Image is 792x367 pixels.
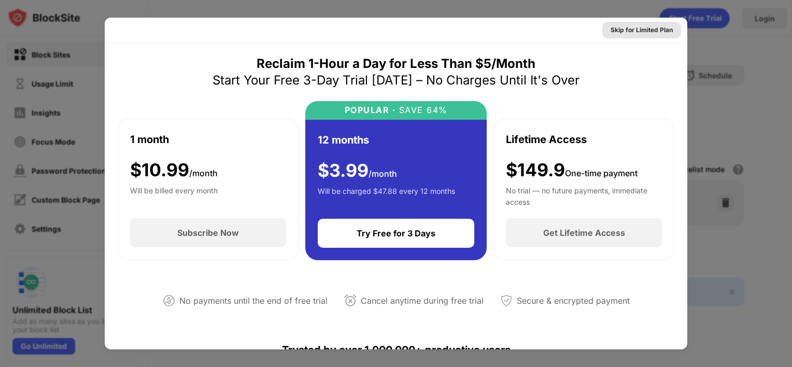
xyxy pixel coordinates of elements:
[177,228,239,238] div: Subscribe Now
[344,294,357,307] img: cancel-anytime
[318,132,369,148] div: 12 months
[179,293,328,308] div: No payments until the end of free trial
[369,168,397,179] span: /month
[130,160,218,181] div: $ 10.99
[163,294,175,307] img: not-paying
[500,294,513,307] img: secured-payment
[517,293,630,308] div: Secure & encrypted payment
[130,132,169,147] div: 1 month
[213,72,579,89] div: Start Your Free 3-Day Trial [DATE] – No Charges Until It's Over
[506,160,638,181] div: $149.9
[611,25,673,35] div: Skip for Limited Plan
[506,132,587,147] div: Lifetime Access
[345,105,396,115] div: POPULAR ·
[565,168,638,178] span: One-time payment
[543,228,625,238] div: Get Lifetime Access
[506,185,662,206] div: No trial — no future payments, immediate access
[318,160,397,181] div: $ 3.99
[189,168,218,178] span: /month
[257,55,535,72] div: Reclaim 1-Hour a Day for Less Than $5/Month
[130,185,218,206] div: Will be billed every month
[395,105,448,115] div: SAVE 64%
[361,293,484,308] div: Cancel anytime during free trial
[318,186,455,206] div: Will be charged $47.88 every 12 months
[357,228,435,238] div: Try Free for 3 Days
